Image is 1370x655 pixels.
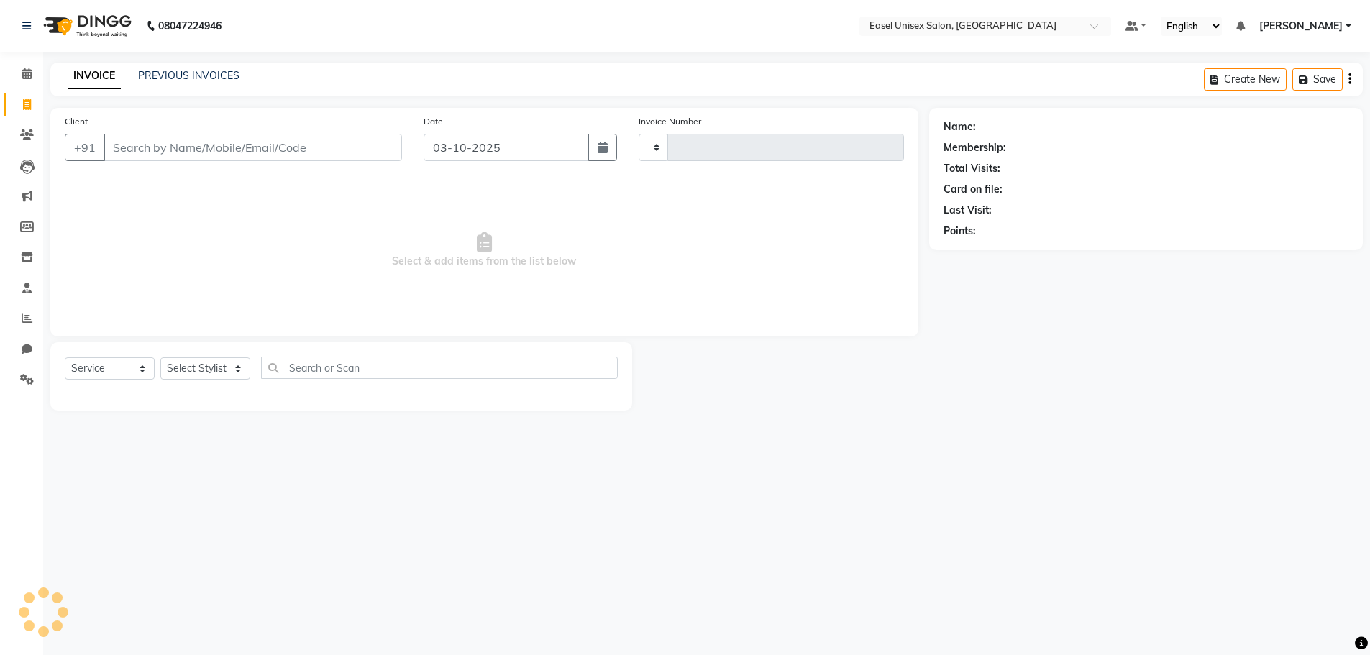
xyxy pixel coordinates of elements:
[639,115,701,128] label: Invoice Number
[1259,19,1343,34] span: [PERSON_NAME]
[158,6,222,46] b: 08047224946
[261,357,618,379] input: Search or Scan
[65,134,105,161] button: +91
[138,69,239,82] a: PREVIOUS INVOICES
[1292,68,1343,91] button: Save
[65,178,904,322] span: Select & add items from the list below
[944,182,1003,197] div: Card on file:
[944,140,1006,155] div: Membership:
[104,134,402,161] input: Search by Name/Mobile/Email/Code
[1204,68,1287,91] button: Create New
[944,224,976,239] div: Points:
[37,6,135,46] img: logo
[424,115,443,128] label: Date
[944,161,1000,176] div: Total Visits:
[944,119,976,134] div: Name:
[944,203,992,218] div: Last Visit:
[68,63,121,89] a: INVOICE
[65,115,88,128] label: Client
